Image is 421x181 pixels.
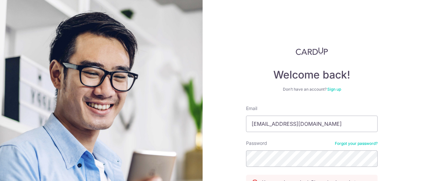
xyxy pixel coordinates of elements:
[246,105,257,112] label: Email
[296,47,328,55] img: CardUp Logo
[327,87,341,92] a: Sign up
[246,140,267,147] label: Password
[246,116,378,132] input: Enter your Email
[246,87,378,92] div: Don’t have an account?
[246,68,378,81] h4: Welcome back!
[335,141,378,146] a: Forgot your password?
